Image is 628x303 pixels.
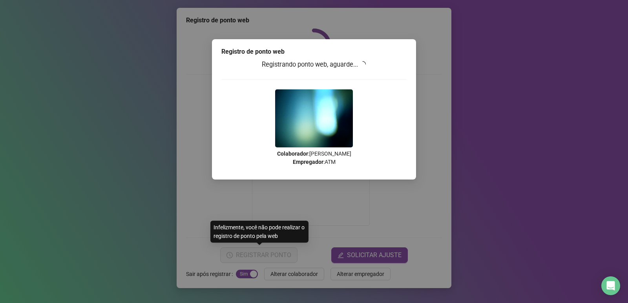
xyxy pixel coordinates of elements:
strong: Empregador [293,159,323,165]
strong: Colaborador [277,151,308,157]
div: Infelizmente, você não pode realizar o registro de ponto pela web [210,221,309,243]
p: : [PERSON_NAME] : ATM [221,150,407,166]
div: Registro de ponto web [221,47,407,56]
div: Open Intercom Messenger [601,276,620,295]
h3: Registrando ponto web, aguarde... [221,60,407,70]
img: Z [275,89,353,147]
span: loading [360,61,366,67]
